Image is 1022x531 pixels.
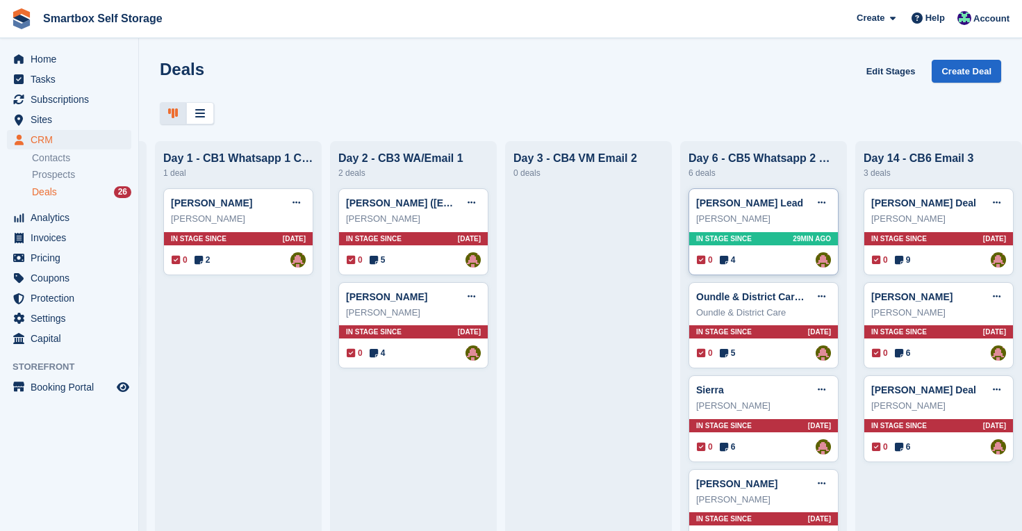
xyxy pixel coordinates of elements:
[697,441,713,453] span: 0
[696,493,831,507] div: [PERSON_NAME]
[7,70,131,89] a: menu
[347,347,363,359] span: 0
[871,327,927,337] span: In stage since
[171,212,306,226] div: [PERSON_NAME]
[7,309,131,328] a: menu
[808,514,831,524] span: [DATE]
[816,345,831,361] img: Alex Selenitsas
[983,327,1006,337] span: [DATE]
[346,212,481,226] div: [PERSON_NAME]
[7,110,131,129] a: menu
[696,399,831,413] div: [PERSON_NAME]
[983,234,1006,244] span: [DATE]
[338,152,488,165] div: Day 2 - CB3 WA/Email 1
[871,420,927,431] span: In stage since
[513,152,664,165] div: Day 3 - CB4 VM Email 2
[370,347,386,359] span: 4
[808,327,831,337] span: [DATE]
[32,185,131,199] a: Deals 26
[32,168,75,181] span: Prospects
[696,212,831,226] div: [PERSON_NAME]
[696,420,752,431] span: In stage since
[32,186,57,199] span: Deals
[7,208,131,227] a: menu
[871,399,1006,413] div: [PERSON_NAME]
[31,288,114,308] span: Protection
[31,329,114,348] span: Capital
[160,60,204,79] h1: Deals
[7,49,131,69] a: menu
[983,420,1006,431] span: [DATE]
[31,377,114,397] span: Booking Portal
[689,165,839,181] div: 6 deals
[895,441,911,453] span: 6
[808,420,831,431] span: [DATE]
[991,439,1006,455] img: Alex Selenitsas
[7,130,131,149] a: menu
[7,329,131,348] a: menu
[991,345,1006,361] img: Alex Selenitsas
[871,291,953,302] a: [PERSON_NAME]
[720,347,736,359] span: 5
[895,254,911,266] span: 9
[370,254,386,266] span: 5
[163,152,313,165] div: Day 1 - CB1 Whatsapp 1 CB2
[465,252,481,268] a: Alex Selenitsas
[458,327,481,337] span: [DATE]
[283,234,306,244] span: [DATE]
[31,309,114,328] span: Settings
[696,306,831,320] div: Oundle & District Care
[31,70,114,89] span: Tasks
[871,212,1006,226] div: [PERSON_NAME]
[32,168,131,182] a: Prospects
[347,254,363,266] span: 0
[864,165,1014,181] div: 3 deals
[696,327,752,337] span: In stage since
[31,208,114,227] span: Analytics
[816,252,831,268] img: Alex Selenitsas
[872,254,888,266] span: 0
[696,197,803,209] a: [PERSON_NAME] Lead
[932,60,1001,83] a: Create Deal
[957,11,971,25] img: Roger Canham
[872,347,888,359] span: 0
[458,234,481,244] span: [DATE]
[115,379,131,395] a: Preview store
[465,345,481,361] img: Alex Selenitsas
[346,197,629,209] a: [PERSON_NAME] ([EMAIL_ADDRESS][DOMAIN_NAME]) Deal
[31,90,114,109] span: Subscriptions
[871,197,976,209] a: [PERSON_NAME] Deal
[864,152,1014,165] div: Day 14 - CB6 Email 3
[7,228,131,247] a: menu
[793,234,831,244] span: 29MIN AGO
[7,377,131,397] a: menu
[697,347,713,359] span: 0
[973,12,1009,26] span: Account
[38,7,168,30] a: Smartbox Self Storage
[816,439,831,455] a: Alex Selenitsas
[31,268,114,288] span: Coupons
[689,152,839,165] div: Day 6 - CB5 Whatsapp 2 Offer
[171,234,226,244] span: In stage since
[991,252,1006,268] img: Alex Selenitsas
[7,248,131,268] a: menu
[290,252,306,268] img: Alex Selenitsas
[871,306,1006,320] div: [PERSON_NAME]
[195,254,211,266] span: 2
[871,234,927,244] span: In stage since
[696,291,823,302] a: Oundle & District Care Deal
[338,165,488,181] div: 2 deals
[346,327,402,337] span: In stage since
[172,254,188,266] span: 0
[31,130,114,149] span: CRM
[696,478,777,489] a: [PERSON_NAME]
[7,90,131,109] a: menu
[346,234,402,244] span: In stage since
[513,165,664,181] div: 0 deals
[697,254,713,266] span: 0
